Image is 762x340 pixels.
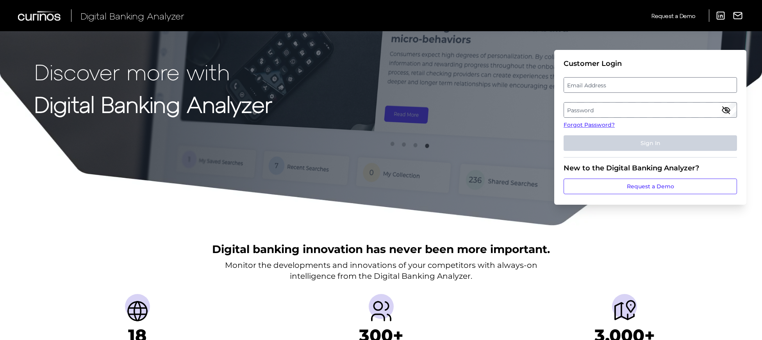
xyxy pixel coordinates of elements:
strong: Digital Banking Analyzer [34,91,272,117]
img: Journeys [612,299,637,324]
p: Discover more with [34,59,272,84]
div: Customer Login [564,59,737,68]
div: New to the Digital Banking Analyzer? [564,164,737,172]
a: Forgot Password? [564,121,737,129]
span: Request a Demo [651,12,695,19]
p: Monitor the developments and innovations of your competitors with always-on intelligence from the... [225,260,537,282]
span: Digital Banking Analyzer [80,10,184,21]
label: Email Address [564,78,736,92]
img: Providers [369,299,394,324]
label: Password [564,103,736,117]
img: Countries [125,299,150,324]
h2: Digital banking innovation has never been more important. [212,242,550,257]
a: Request a Demo [651,9,695,22]
button: Sign In [564,135,737,151]
img: Curinos [18,11,62,21]
a: Request a Demo [564,179,737,194]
